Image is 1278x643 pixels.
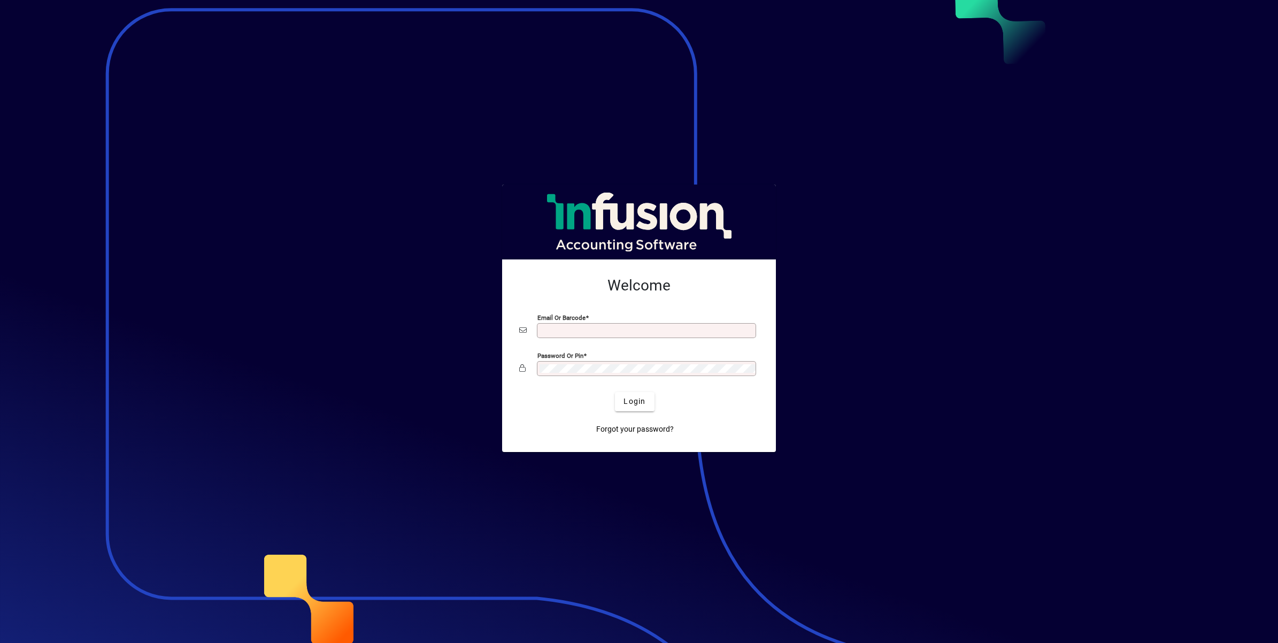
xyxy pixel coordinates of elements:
[537,313,586,321] mat-label: Email or Barcode
[592,420,678,439] a: Forgot your password?
[623,396,645,407] span: Login
[519,277,759,295] h2: Welcome
[537,351,583,359] mat-label: Password or Pin
[615,392,654,411] button: Login
[596,424,674,435] span: Forgot your password?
